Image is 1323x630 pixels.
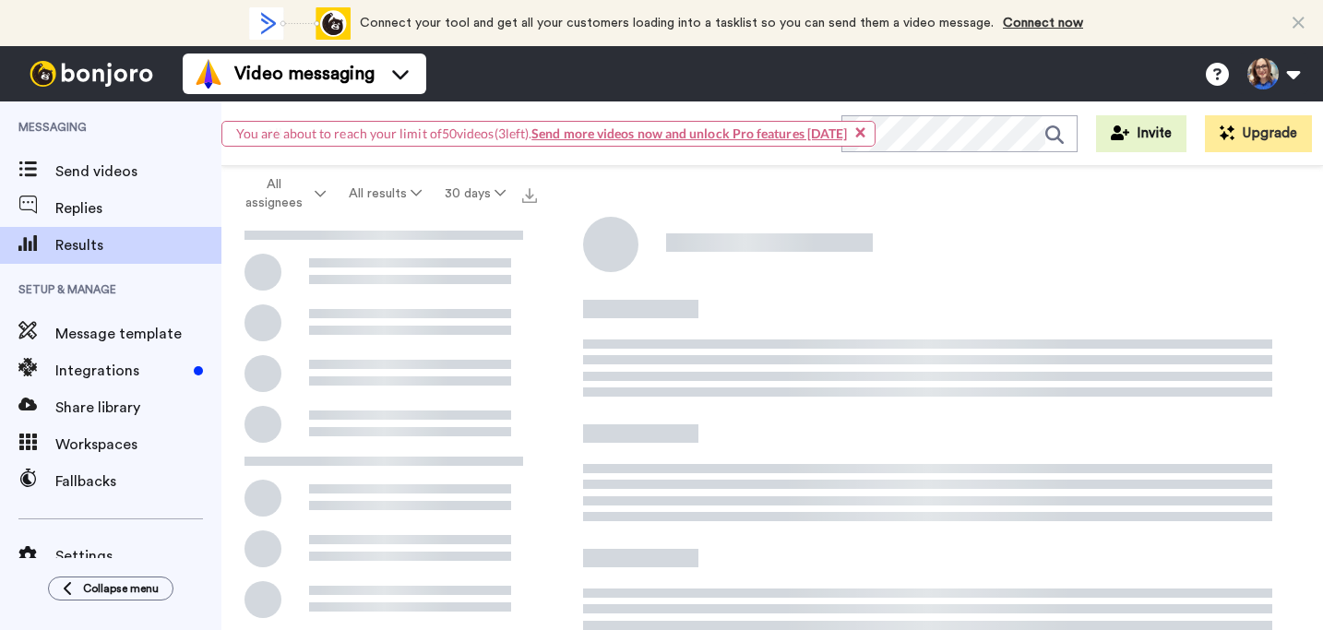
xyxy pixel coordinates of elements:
span: Connect your tool and get all your customers loading into a tasklist so you can send them a video... [360,17,994,30]
button: All assignees [225,168,338,220]
a: Connect now [1003,17,1083,30]
img: export.svg [522,188,537,203]
button: Close [855,123,865,142]
span: Video messaging [234,61,375,87]
button: 30 days [433,177,517,210]
span: Integrations [55,360,186,382]
span: Send videos [55,160,221,183]
button: Upgrade [1205,115,1312,152]
button: All results [338,177,434,210]
button: Export all results that match these filters now. [517,180,542,208]
span: Message template [55,323,221,345]
a: Send more videos now and unlock Pro features [DATE] [531,125,847,141]
span: All assignees [236,175,311,212]
span: × [855,123,865,142]
span: Replies [55,197,221,220]
img: bj-logo-header-white.svg [22,61,161,87]
button: Collapse menu [48,577,173,600]
span: You are about to reach your limit of 50 videos( 3 left). [236,125,847,141]
span: Settings [55,545,221,567]
button: Invite [1096,115,1186,152]
span: Workspaces [55,434,221,456]
span: Share library [55,397,221,419]
div: animation [249,7,351,40]
span: Results [55,234,221,256]
img: vm-color.svg [194,59,223,89]
span: Collapse menu [83,581,159,596]
span: Fallbacks [55,470,221,493]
